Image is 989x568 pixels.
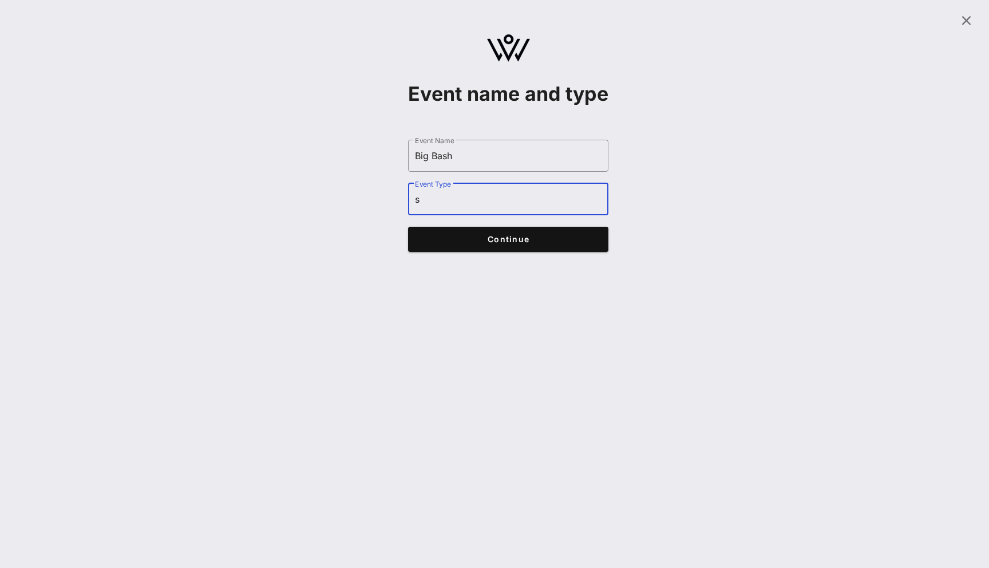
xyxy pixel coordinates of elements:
[408,227,608,252] button: Continue
[415,180,451,188] label: Event Type
[408,82,608,105] h1: Event name and type
[487,34,530,62] img: logo.svg
[415,190,602,208] input: Event Type
[420,234,598,244] span: Continue
[415,136,454,145] label: Event Name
